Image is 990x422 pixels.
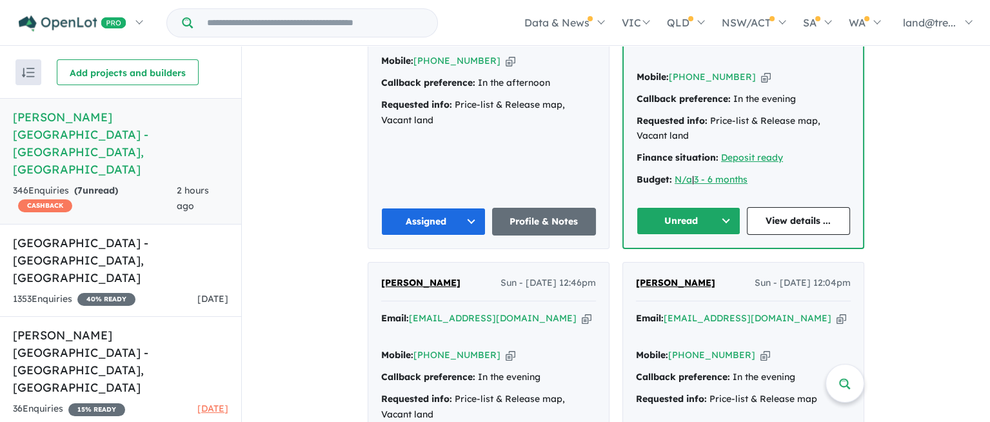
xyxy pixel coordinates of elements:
[637,152,718,163] strong: Finance situation:
[669,71,756,83] a: [PHONE_NUMBER]
[492,208,597,236] a: Profile & Notes
[675,174,692,185] a: N/a
[197,293,228,305] span: [DATE]
[694,174,747,185] a: 3 - 6 months
[636,370,851,385] div: In the evening
[381,77,475,88] strong: Callback preference:
[664,312,831,324] a: [EMAIL_ADDRESS][DOMAIN_NAME]
[636,277,715,288] span: [PERSON_NAME]
[760,348,770,362] button: Copy
[747,207,851,235] a: View details ...
[637,174,672,185] strong: Budget:
[381,55,413,66] strong: Mobile:
[409,312,577,324] a: [EMAIL_ADDRESS][DOMAIN_NAME]
[77,185,83,196] span: 7
[582,312,591,325] button: Copy
[381,276,460,291] a: [PERSON_NAME]
[381,208,486,236] button: Assigned
[13,183,176,214] div: 346 Enquir ies
[413,55,500,66] a: [PHONE_NUMBER]
[197,403,228,414] span: [DATE]
[381,277,460,288] span: [PERSON_NAME]
[57,59,199,85] button: Add projects and builders
[837,312,846,325] button: Copy
[13,401,125,417] div: 36 Enquir ies
[637,115,708,126] strong: Requested info:
[381,349,413,361] strong: Mobile:
[636,392,851,407] div: Price-list & Release map
[637,92,850,107] div: In the evening
[77,293,135,306] span: 40 % READY
[381,97,596,128] div: Price-list & Release map, Vacant land
[636,371,730,383] strong: Callback preference:
[381,312,409,324] strong: Email:
[413,349,500,361] a: [PHONE_NUMBER]
[19,15,126,32] img: Openlot PRO Logo White
[195,9,435,37] input: Try estate name, suburb, builder or developer
[381,371,475,383] strong: Callback preference:
[22,68,35,77] img: sort.svg
[381,99,452,110] strong: Requested info:
[637,71,669,83] strong: Mobile:
[637,114,850,145] div: Price-list & Release map, Vacant land
[637,172,850,188] div: |
[381,393,452,405] strong: Requested info:
[381,75,596,91] div: In the afternoon
[506,348,515,362] button: Copy
[506,54,515,68] button: Copy
[636,276,715,291] a: [PERSON_NAME]
[903,16,956,29] span: land@tre...
[637,93,731,105] strong: Callback preference:
[13,108,228,178] h5: [PERSON_NAME][GEOGRAPHIC_DATA] - [GEOGRAPHIC_DATA] , [GEOGRAPHIC_DATA]
[381,370,596,385] div: In the evening
[13,292,135,307] div: 1353 Enquir ies
[637,207,740,235] button: Unread
[13,327,228,396] h5: [PERSON_NAME] [GEOGRAPHIC_DATA] - [GEOGRAPHIC_DATA] , [GEOGRAPHIC_DATA]
[636,393,707,405] strong: Requested info:
[761,70,771,84] button: Copy
[636,349,668,361] strong: Mobile:
[176,185,208,212] span: 2 hours ago
[721,152,783,163] a: Deposit ready
[18,199,72,212] span: CASHBACK
[13,234,228,286] h5: [GEOGRAPHIC_DATA] - [GEOGRAPHIC_DATA] , [GEOGRAPHIC_DATA]
[500,276,596,291] span: Sun - [DATE] 12:46pm
[74,185,118,196] strong: ( unread)
[636,312,664,324] strong: Email:
[755,276,851,291] span: Sun - [DATE] 12:04pm
[668,349,755,361] a: [PHONE_NUMBER]
[68,403,125,416] span: 15 % READY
